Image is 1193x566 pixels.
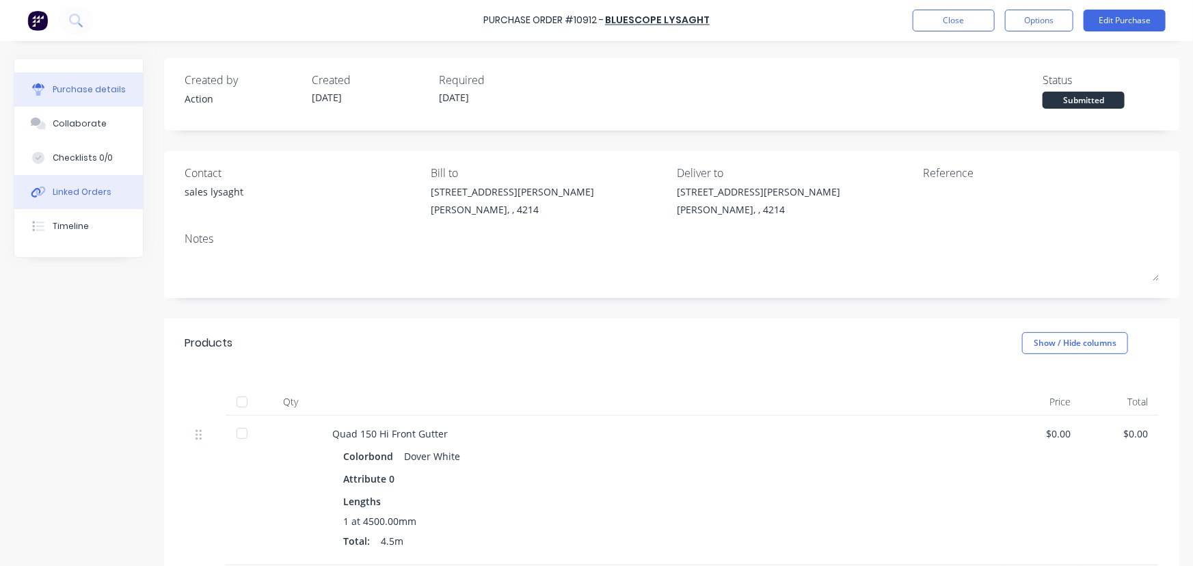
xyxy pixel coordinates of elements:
div: Colorbond [343,446,399,466]
div: Created by [185,72,301,88]
button: Close [913,10,995,31]
div: Purchase details [53,83,126,96]
div: Notes [185,230,1159,247]
div: Purchase Order #10912 - [483,14,604,28]
div: Linked Orders [53,186,111,198]
button: Collaborate [14,107,143,141]
button: Edit Purchase [1084,10,1166,31]
div: Reference [923,165,1159,181]
button: Linked Orders [14,175,143,209]
span: 4.5m [381,534,403,548]
div: Products [185,335,232,351]
div: Collaborate [53,118,107,130]
a: Bluescope Lysaght [605,14,710,27]
div: Status [1043,72,1159,88]
div: Timeline [53,220,89,232]
span: 1 at 4500.00mm [343,514,416,528]
div: Contact [185,165,420,181]
div: Deliver to [677,165,913,181]
div: [PERSON_NAME], , 4214 [677,202,840,217]
div: Qty [260,388,321,416]
div: sales lysaght [185,185,243,199]
button: Timeline [14,209,143,243]
span: Lengths [343,494,381,509]
div: [STREET_ADDRESS][PERSON_NAME] [431,185,594,199]
div: Bill to [431,165,667,181]
div: Dover White [404,446,460,466]
div: Required [439,72,555,88]
div: [PERSON_NAME], , 4214 [431,202,594,217]
div: Price [1005,388,1082,416]
div: Quad 150 Hi Front Gutter [332,427,994,441]
div: $0.00 [1093,427,1149,441]
button: Options [1005,10,1073,31]
span: Total: [343,534,370,548]
button: Purchase details [14,72,143,107]
div: Submitted [1043,92,1125,109]
div: Action [185,92,301,106]
div: Total [1082,388,1160,416]
div: $0.00 [1016,427,1071,441]
img: Factory [27,10,48,31]
div: Checklists 0/0 [53,152,113,164]
div: [STREET_ADDRESS][PERSON_NAME] [677,185,840,199]
button: Checklists 0/0 [14,141,143,175]
div: Attribute 0 [343,469,405,489]
button: Show / Hide columns [1022,332,1128,354]
div: Created [312,72,428,88]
